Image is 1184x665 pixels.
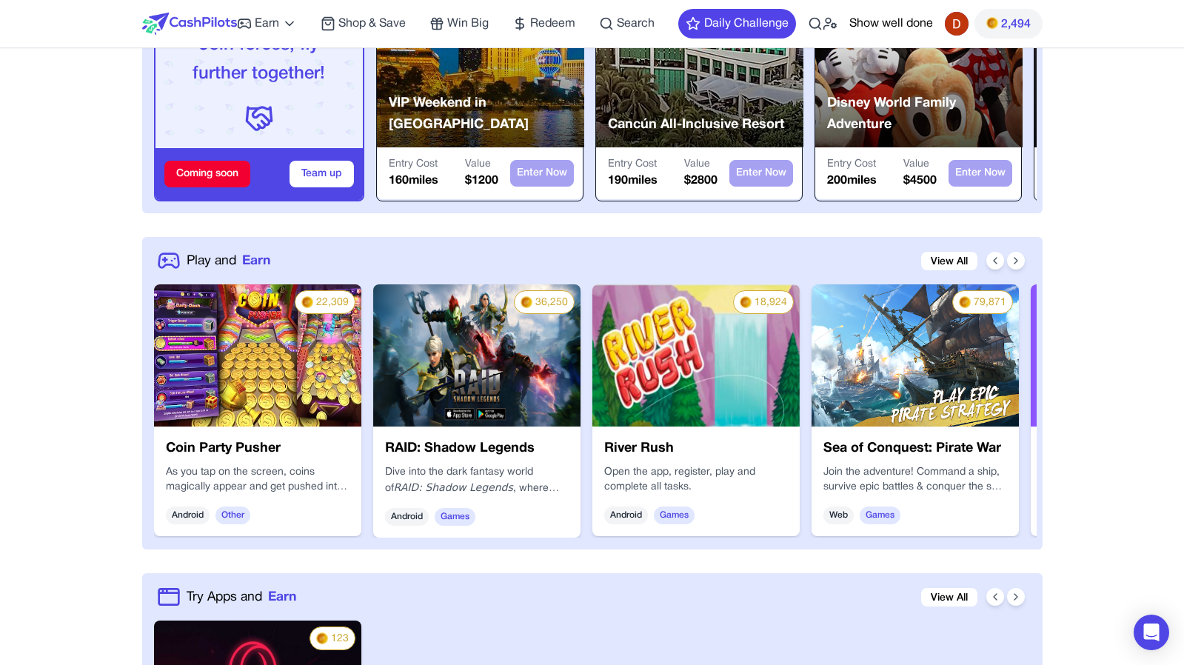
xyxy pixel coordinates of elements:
img: PMs [959,296,971,308]
span: 36,250 [535,295,568,310]
p: Join the adventure! Command a ship, survive epic battles & conquer the sea in this RPG strategy g... [823,465,1007,495]
span: Earn [268,587,296,606]
a: Shop & Save [321,15,406,33]
p: Value [465,157,498,172]
a: Earn [237,15,297,33]
span: Android [604,507,648,524]
h3: River Rush [604,438,788,459]
a: Try Apps andEarn [187,587,296,606]
p: Join forces, fly further together! [167,31,351,89]
button: PMs2,494 [974,9,1043,39]
img: 75fe42d1-c1a6-4a8c-8630-7b3dc285bdf3.jpg [812,284,1019,427]
p: 190 miles [608,172,658,190]
a: Search [599,15,655,33]
p: 200 miles [827,172,877,190]
img: PMs [740,296,752,308]
span: Win Big [447,15,489,33]
img: CashPilots Logo [142,13,237,35]
em: RAID: Shadow Legends [394,481,513,493]
span: 18,924 [755,295,787,310]
p: $ 1200 [465,172,498,190]
button: Show well done [849,15,933,33]
h3: RAID: Shadow Legends [385,438,569,459]
p: $ 2800 [684,172,718,190]
span: Games [860,507,900,524]
p: Entry Cost [827,157,877,172]
p: VIP Weekend in [GEOGRAPHIC_DATA] [389,93,584,136]
button: Enter Now [949,160,1012,187]
span: Earn [255,15,279,33]
img: PMs [521,296,532,308]
img: PMs [301,296,313,308]
img: nRLw6yM7nDBu.webp [373,284,581,427]
span: 2,494 [1001,16,1031,33]
span: Other [215,507,250,524]
button: Daily Challenge [678,9,796,39]
button: Enter Now [729,160,793,187]
a: View All [921,588,977,606]
h3: Sea of Conquest: Pirate War [823,438,1007,459]
span: Games [654,507,695,524]
span: Shop & Save [338,15,406,33]
p: $ 4500 [903,172,937,190]
a: Redeem [512,15,575,33]
p: Disney World Family Adventure [827,93,1023,136]
span: Search [617,15,655,33]
span: Play and [187,251,236,270]
span: Games [435,508,475,526]
img: cd3c5e61-d88c-4c75-8e93-19b3db76cddd.webp [592,284,800,427]
span: 79,871 [974,295,1006,310]
p: Value [684,157,718,172]
span: Web [823,507,854,524]
span: Earn [242,251,270,270]
img: PMs [986,17,998,29]
p: 160 miles [389,172,438,190]
p: Dive into the dark fantasy world of , where every decision shapes your legendary journey. [385,465,569,496]
img: d5e0e02e-69ea-45ef-8ed4-16e5faa69348.webp [154,284,361,427]
span: Try Apps and [187,587,262,606]
span: Android [385,508,429,526]
button: Team up [290,161,354,187]
div: Open the app, register, play and complete all tasks. [604,465,788,495]
span: 22,309 [316,295,349,310]
p: As you tap on the screen, coins magically appear and get pushed into a mesmerizing cascade of cli... [166,465,349,495]
div: Coming soon [164,161,250,187]
a: View All [921,252,977,270]
a: Play andEarn [187,251,270,270]
span: 123 [331,632,349,646]
button: Enter Now [510,160,574,187]
span: Redeem [530,15,575,33]
a: Win Big [429,15,489,33]
img: PMs [316,632,328,644]
h3: Coin Party Pusher [166,438,349,459]
span: Android [166,507,210,524]
p: Entry Cost [608,157,658,172]
p: Entry Cost [389,157,438,172]
p: Value [903,157,937,172]
div: Open Intercom Messenger [1134,615,1169,650]
p: Cancún All-Inclusive Resort [608,114,784,136]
